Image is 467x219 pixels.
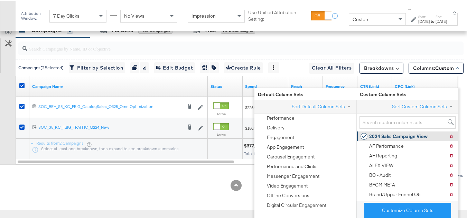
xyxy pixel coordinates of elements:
[224,61,263,72] button: Create Rule
[27,38,424,52] input: Search Campaigns by Name, ID or Objective
[267,114,295,120] div: Performance
[267,133,294,140] div: Engagement
[38,103,182,108] div: SOC_BEH_S5_KC_FBIG_CatalogSales_Q325_OmniOptimization
[369,152,397,158] div: AF Reporting
[356,90,407,97] span: Custom Column Sets
[407,7,413,10] span: ↑
[38,124,182,130] a: SOC_S5_KC_FBIG_TRAFFIC_Q224_New
[369,181,395,187] div: BFCM META
[364,202,451,217] button: Customize Column Sets
[38,124,182,129] div: SOC_S5_KC_FBIG_TRAFFIC_Q224_New
[18,64,64,70] div: Campaigns ( 2 Selected)
[192,12,216,18] span: Impression
[353,15,370,21] span: Custom
[267,162,318,169] div: Performance and Clicks
[392,102,456,109] button: Sort Custom Column Sets
[360,83,389,88] a: The number of clicks received on a link in your ad divided by the number of impressions.
[395,83,458,88] a: The average cost for each link click you've received from your ad.
[359,62,403,73] button: Breakdowns
[254,90,356,97] span: Default Column Sets
[369,171,391,177] div: BC - Audit
[291,83,320,88] a: The number of people your ad was served to.
[248,8,308,21] label: Use Unified Attribution Setting:
[21,10,46,20] div: Attribution Window:
[369,190,421,197] div: Brand/Upper Funnel O5
[359,115,456,128] input: Search custom column sets
[267,143,304,149] div: App Engagement
[267,182,308,188] div: Video Engagement
[71,63,123,71] span: Filter by Selection
[32,83,205,88] a: Your campaign name.
[267,201,326,208] div: Digital Circular Engagement
[435,64,454,70] span: Custom
[245,104,271,109] span: $226,964.14
[291,102,354,109] button: Sort Default Column Sets
[418,18,430,23] div: [DATE]
[69,61,125,72] button: Filter by Selection
[267,191,309,198] div: Offline Conversions
[226,63,261,71] span: Create Rule
[312,63,352,71] span: Clear All Filters
[154,61,195,72] button: Edit Budget
[267,153,315,159] div: Carousel Engagement
[430,18,436,23] strong: to
[245,83,286,88] a: The total amount spent to date.
[245,125,271,130] span: $150,336.69
[267,172,319,179] div: Messenger Engagement
[369,142,404,148] div: AF Performance
[156,63,193,71] span: Edit Budget
[369,161,393,168] div: ALEX VIEW
[436,13,447,18] label: End:
[213,131,229,136] label: Active
[244,142,272,148] div: $377,300.83
[244,150,266,155] span: Total Spend
[309,62,354,73] button: Clear All Filters
[267,124,284,130] div: Delivery
[211,83,240,88] a: Shows the current state of your Ad Campaign.
[413,64,454,71] span: Columns:
[38,103,182,110] a: SOC_BEH_S5_KC_FBIG_CatalogSales_Q325_OmniOptimization
[124,12,144,18] span: No Views
[436,18,447,23] div: [DATE]
[213,111,229,115] label: Active
[418,13,430,18] label: Start:
[369,132,428,139] div: 2024 Saks Campaign View
[53,12,80,18] span: 7 Day Clicks
[409,62,464,73] button: Columns:Custom
[326,83,355,88] a: The average number of times your ad was served to each person.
